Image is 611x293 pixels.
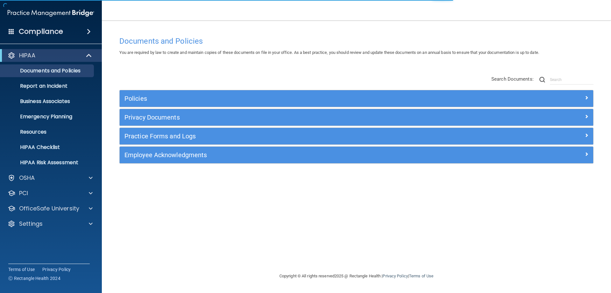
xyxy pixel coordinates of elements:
h5: Policies [124,95,470,102]
a: OfficeSafe University [8,205,93,212]
a: Terms of Use [409,274,433,278]
p: HIPAA [19,52,35,59]
a: HIPAA [8,52,92,59]
h5: Privacy Documents [124,114,470,121]
a: Practice Forms and Logs [124,131,588,141]
a: Privacy Policy [42,266,71,273]
a: Policies [124,93,588,104]
p: Emergency Planning [4,114,91,120]
p: PCI [19,189,28,197]
iframe: Drift Widget Chat Controller [501,248,603,273]
p: OfficeSafe University [19,205,79,212]
p: Business Associates [4,98,91,105]
p: Documents and Policies [4,68,91,74]
a: PCI [8,189,93,197]
h4: Documents and Policies [119,37,593,45]
p: Resources [4,129,91,135]
p: Settings [19,220,43,228]
a: Employee Acknowledgments [124,150,588,160]
a: Settings [8,220,93,228]
span: Search Documents: [491,76,534,82]
p: HIPAA Risk Assessment [4,159,91,166]
p: HIPAA Checklist [4,144,91,150]
a: Terms of Use [8,266,35,273]
img: PMB logo [8,7,94,19]
a: Privacy Documents [124,112,588,122]
span: You are required by law to create and maintain copies of these documents on file in your office. ... [119,50,539,55]
h4: Compliance [19,27,63,36]
p: Report an Incident [4,83,91,89]
a: OSHA [8,174,93,182]
p: OSHA [19,174,35,182]
h5: Employee Acknowledgments [124,151,470,158]
a: Privacy Policy [383,274,408,278]
input: Search [550,75,593,84]
div: Copyright © All rights reserved 2025 @ Rectangle Health | | [240,266,473,286]
span: Ⓒ Rectangle Health 2024 [8,275,60,282]
img: ic-search.3b580494.png [539,77,545,83]
h5: Practice Forms and Logs [124,133,470,140]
